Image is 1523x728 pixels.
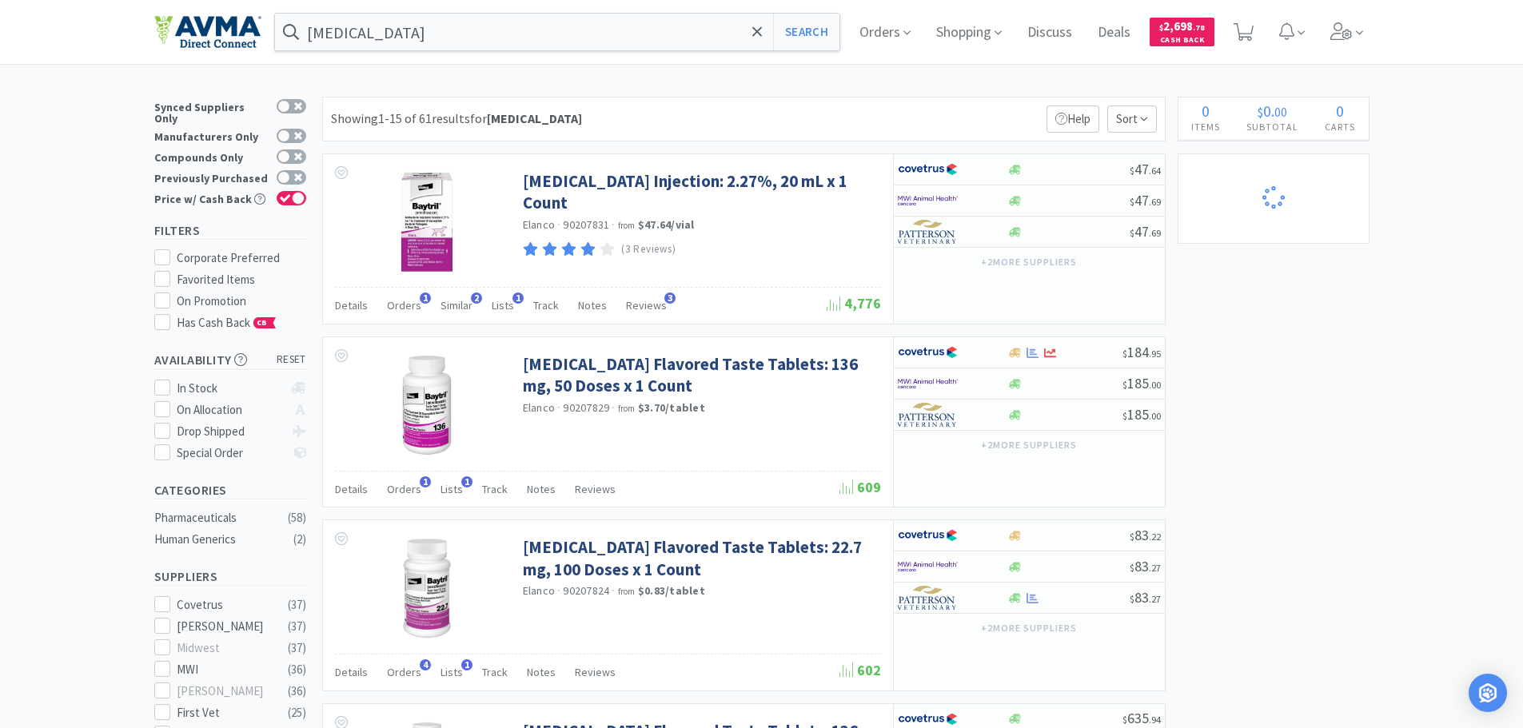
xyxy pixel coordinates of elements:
[487,110,582,126] strong: [MEDICAL_DATA]
[1149,196,1161,208] span: . 69
[154,15,261,49] img: e4e33dab9f054f5782a47901c742baa9_102.png
[482,482,508,496] span: Track
[1336,101,1344,121] span: 0
[288,595,306,615] div: ( 37 )
[154,351,306,369] h5: Availability
[288,682,306,701] div: ( 36 )
[177,270,306,289] div: Favorited Items
[1159,22,1163,33] span: $
[177,617,276,636] div: [PERSON_NAME]
[1149,410,1161,422] span: . 00
[1130,227,1134,239] span: $
[1469,674,1507,712] div: Open Intercom Messenger
[154,530,284,549] div: Human Generics
[523,170,877,214] a: [MEDICAL_DATA] Injection: 2.27%, 20 mL x 1 Count
[375,353,479,457] img: 179b8ad10cb342879e92e522e941d1e7_497249.jpg
[335,298,368,312] span: Details
[575,482,616,496] span: Reviews
[1130,165,1134,177] span: $
[1149,165,1161,177] span: . 64
[898,189,958,213] img: f6b2451649754179b5b4e0c70c3f7cb0_2.png
[1149,714,1161,726] span: . 94
[471,292,482,304] span: 2
[177,292,306,311] div: On Promotion
[773,14,839,50] button: Search
[612,400,615,415] span: ·
[482,665,508,679] span: Track
[288,703,306,722] div: ( 25 )
[898,523,958,547] img: 77fca1acd8b6420a9015268ca798ef17_1.png
[638,217,695,232] strong: $47.64 / vial
[839,478,881,496] span: 609
[387,298,421,312] span: Orders
[1149,227,1161,239] span: . 69
[470,110,582,126] span: for
[177,379,283,398] div: In Stock
[523,583,556,598] a: Elanco
[1234,103,1312,119] div: .
[1202,101,1210,121] span: 0
[1122,410,1127,422] span: $
[154,567,306,586] h5: Suppliers
[1130,196,1134,208] span: $
[827,294,881,312] span: 4,776
[898,157,958,181] img: 77fca1acd8b6420a9015268ca798ef17_1.png
[1122,709,1161,727] span: 635
[177,315,277,330] span: Has Cash Back
[331,109,582,129] div: Showing 1-15 of 61 results
[898,340,958,364] img: 77fca1acd8b6420a9015268ca798ef17_1.png
[973,434,1084,456] button: +2more suppliers
[523,536,877,580] a: [MEDICAL_DATA] Flavored Taste Tablets: 22.7 mg, 100 Doses x 1 Count
[375,536,479,640] img: 9999a4869e4242f38a4309d4ef771d10_416384.png
[523,400,556,415] a: Elanco
[527,665,556,679] span: Notes
[1130,222,1161,241] span: 47
[277,352,306,368] span: reset
[626,298,667,312] span: Reviews
[898,220,958,244] img: f5e969b455434c6296c6d81ef179fa71_3.png
[154,149,269,163] div: Compounds Only
[177,660,276,679] div: MWI
[288,508,306,527] div: ( 58 )
[898,555,958,579] img: f6b2451649754179b5b4e0c70c3f7cb0_2.png
[1149,562,1161,574] span: . 27
[1130,191,1161,209] span: 47
[177,422,283,441] div: Drop Shipped
[1150,10,1214,54] a: $2,698.78Cash Back
[1122,379,1127,391] span: $
[441,482,463,496] span: Lists
[177,444,283,463] div: Special Order
[154,99,269,124] div: Synced Suppliers Only
[618,403,636,414] span: from
[638,583,705,598] strong: $0.83 / tablet
[1178,119,1234,134] h4: Items
[1122,348,1127,360] span: $
[288,638,306,658] div: ( 37 )
[973,251,1084,273] button: +2more suppliers
[1122,714,1127,726] span: $
[154,221,306,240] h5: Filters
[1130,557,1161,575] span: 83
[387,665,421,679] span: Orders
[441,665,463,679] span: Lists
[154,129,269,142] div: Manufacturers Only
[154,170,269,184] div: Previously Purchased
[898,403,958,427] img: f5e969b455434c6296c6d81ef179fa71_3.png
[177,595,276,615] div: Covetrus
[177,249,306,268] div: Corporate Preferred
[254,318,270,328] span: CB
[335,482,368,496] span: Details
[420,292,431,304] span: 1
[563,217,609,232] span: 90207831
[293,530,306,549] div: ( 2 )
[533,298,559,312] span: Track
[1021,26,1078,40] a: Discuss
[898,372,958,396] img: f6b2451649754179b5b4e0c70c3f7cb0_2.png
[523,353,877,397] a: [MEDICAL_DATA] Flavored Taste Tablets: 136 mg, 50 Doses x 1 Count
[1122,405,1161,424] span: 185
[1122,374,1161,392] span: 185
[638,400,705,415] strong: $3.70 / tablet
[621,241,676,258] p: (3 Reviews)
[557,217,560,232] span: ·
[523,217,556,232] a: Elanco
